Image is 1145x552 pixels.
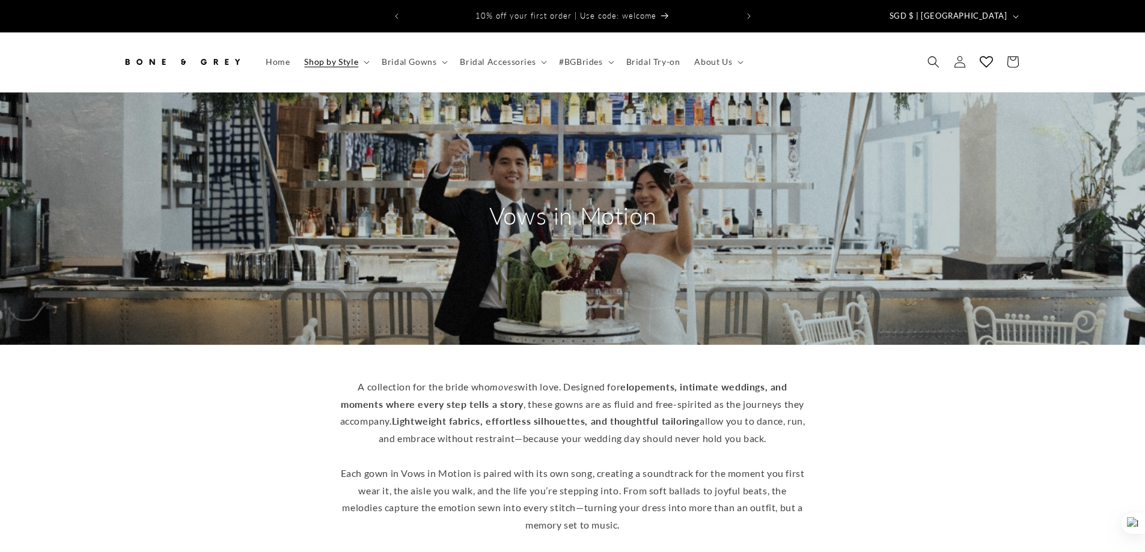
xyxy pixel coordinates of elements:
[304,56,358,67] span: Shop by Style
[490,381,518,392] em: moves
[453,49,552,74] summary: Bridal Accessories
[460,56,536,67] span: Bridal Accessories
[475,11,656,20] span: 10% off your first order | Use code: welcome
[258,49,297,74] a: Home
[266,56,290,67] span: Home
[920,49,947,75] summary: Search
[382,56,436,67] span: Bridal Gowns
[559,56,602,67] span: #BGBrides
[122,49,242,75] img: Bone and Grey Bridal
[117,44,246,80] a: Bone and Grey Bridal
[552,49,618,74] summary: #BGBrides
[341,381,787,410] strong: elopements, intimate weddings, and moments where every step tells a story
[383,5,410,28] button: Previous announcement
[619,49,688,74] a: Bridal Try-on
[626,56,680,67] span: Bridal Try-on
[736,5,762,28] button: Next announcement
[890,10,1007,22] span: SGD $ | [GEOGRAPHIC_DATA]
[297,49,374,74] summary: Shop by Style
[374,49,453,74] summary: Bridal Gowns
[459,200,687,231] h2: Vows in Motion
[687,49,748,74] summary: About Us
[882,5,1024,28] button: SGD $ | [GEOGRAPHIC_DATA]
[392,415,700,426] strong: Lightweight fabrics, effortless silhouettes, and thoughtful tailoring
[694,56,732,67] span: About Us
